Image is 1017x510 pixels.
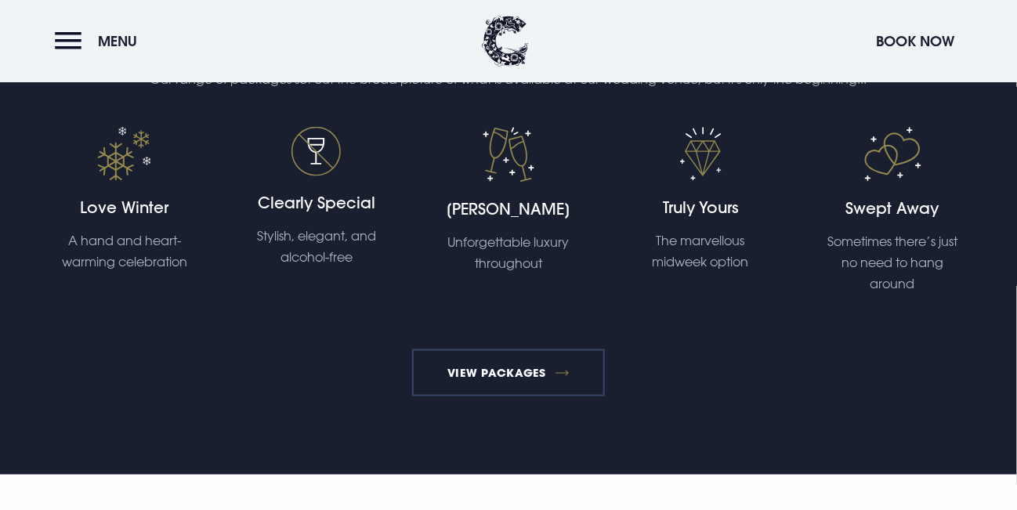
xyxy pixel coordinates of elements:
h4: Clearly Special [248,192,385,214]
h4: Love Winter [56,197,193,219]
img: Wedding icon 2 [680,127,722,181]
h4: [PERSON_NAME] [440,198,577,220]
p: Unforgettable luxury throughout [440,232,577,274]
p: Stylish, elegant, and alcohol-free [248,226,385,268]
button: Book Now [868,24,962,58]
button: Menu [55,24,145,58]
img: Wedding icon 3 [864,127,921,182]
h4: Swept Away [824,197,961,219]
p: A hand and heart-warming celebration [56,230,193,273]
h4: Truly Yours [632,197,769,219]
p: The marvellous midweek option [632,230,769,273]
img: Clandeboye Lodge [482,16,529,67]
img: Wedding icon 5 [291,127,341,176]
span: Menu [98,32,137,50]
p: Sometimes there’s just no need to hang around [824,231,961,295]
img: Wedding icon 4 [97,127,151,181]
img: Wedding icon 1 [483,127,534,183]
a: View Packages [412,349,606,396]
